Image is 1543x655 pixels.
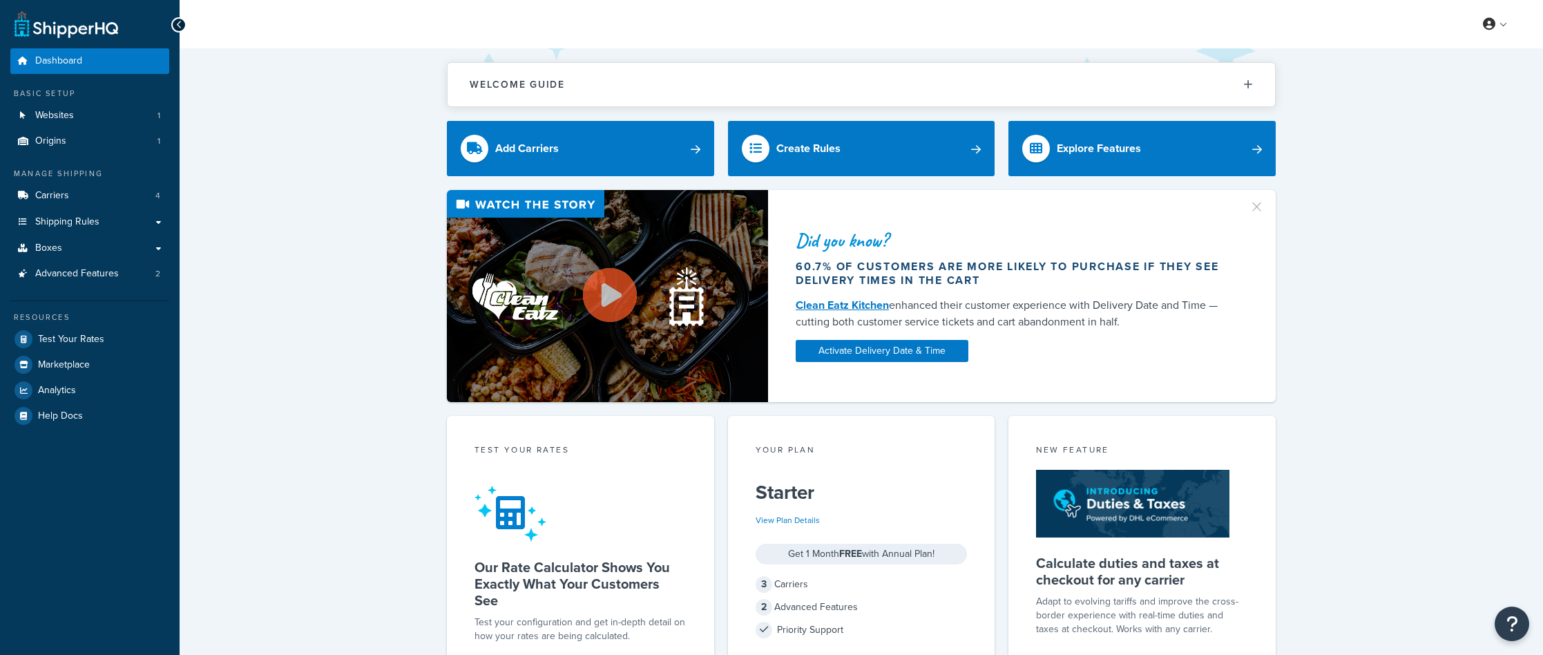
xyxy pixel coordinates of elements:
[10,103,169,129] li: Websites
[776,139,841,158] div: Create Rules
[10,352,169,377] a: Marketplace
[495,139,559,158] div: Add Carriers
[10,183,169,209] li: Carriers
[796,231,1232,250] div: Did you know?
[155,268,160,280] span: 2
[35,110,74,122] span: Websites
[10,236,169,261] a: Boxes
[35,216,99,228] span: Shipping Rules
[756,599,772,616] span: 2
[10,183,169,209] a: Carriers4
[1036,595,1248,636] p: Adapt to evolving tariffs and improve the cross-border experience with real-time duties and taxes...
[1036,555,1248,588] h5: Calculate duties and taxes at checkout for any carrier
[157,110,160,122] span: 1
[10,88,169,99] div: Basic Setup
[35,55,82,67] span: Dashboard
[10,129,169,154] li: Origins
[1008,121,1276,176] a: Explore Features
[1495,607,1529,641] button: Open Resource Center
[475,444,687,459] div: Test your rates
[839,547,862,561] strong: FREE
[38,385,76,397] span: Analytics
[756,598,968,617] div: Advanced Features
[796,297,1232,330] div: enhanced their customer experience with Delivery Date and Time — cutting both customer service ti...
[448,63,1275,106] button: Welcome Guide
[38,359,90,371] span: Marketplace
[10,48,169,74] a: Dashboard
[35,243,62,254] span: Boxes
[756,514,820,526] a: View Plan Details
[157,135,160,147] span: 1
[155,190,160,202] span: 4
[756,482,968,504] h5: Starter
[475,559,687,609] h5: Our Rate Calculator Shows You Exactly What Your Customers See
[10,261,169,287] li: Advanced Features
[756,620,968,640] div: Priority Support
[38,410,83,422] span: Help Docs
[10,312,169,323] div: Resources
[728,121,995,176] a: Create Rules
[10,168,169,180] div: Manage Shipping
[35,190,69,202] span: Carriers
[35,135,66,147] span: Origins
[447,190,768,402] img: Video thumbnail
[796,260,1232,287] div: 60.7% of customers are more likely to purchase if they see delivery times in the cart
[1057,139,1141,158] div: Explore Features
[10,327,169,352] a: Test Your Rates
[756,575,968,594] div: Carriers
[447,121,714,176] a: Add Carriers
[756,444,968,459] div: Your Plan
[35,268,119,280] span: Advanced Features
[38,334,104,345] span: Test Your Rates
[796,297,889,313] a: Clean Eatz Kitchen
[756,544,968,564] div: Get 1 Month with Annual Plan!
[10,261,169,287] a: Advanced Features2
[10,129,169,154] a: Origins1
[756,576,772,593] span: 3
[10,404,169,428] a: Help Docs
[470,79,565,90] h2: Welcome Guide
[796,340,968,362] a: Activate Delivery Date & Time
[475,616,687,643] div: Test your configuration and get in-depth detail on how your rates are being calculated.
[10,378,169,403] a: Analytics
[10,209,169,235] a: Shipping Rules
[10,103,169,129] a: Websites1
[1036,444,1248,459] div: New Feature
